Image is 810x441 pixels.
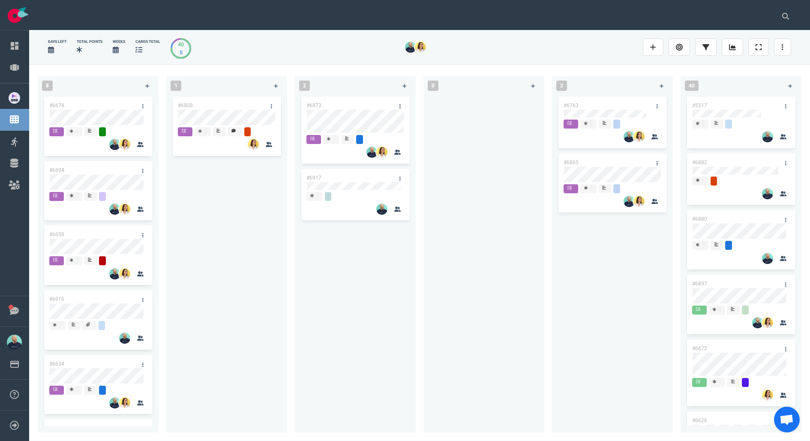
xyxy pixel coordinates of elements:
[248,139,259,150] img: 26
[113,39,125,45] div: Weeks
[119,333,130,344] img: 26
[109,139,120,150] img: 26
[135,39,160,45] div: cards total
[376,204,387,215] img: 26
[109,204,120,215] img: 26
[49,231,64,237] a: #6658
[49,167,64,173] a: #6694
[306,175,321,181] a: #6917
[564,102,579,108] a: #6763
[762,317,773,328] img: 26
[564,159,579,165] a: #6865
[49,102,64,108] a: #6678
[692,281,707,287] a: #6897
[692,159,707,165] a: #6882
[692,216,707,222] a: #6880
[178,48,184,57] div: 5
[119,139,130,150] img: 26
[415,42,426,53] img: 26
[633,196,645,207] img: 26
[556,81,567,91] span: 2
[299,81,310,91] span: 2
[376,147,387,158] img: 26
[109,268,120,279] img: 26
[762,390,773,401] img: 26
[692,345,707,351] a: #6672
[42,81,53,91] span: 8
[774,407,800,432] div: Ouvrir le chat
[762,188,773,199] img: 26
[48,39,66,45] div: days left
[119,397,130,408] img: 26
[624,131,635,142] img: 26
[119,204,130,215] img: 26
[405,42,416,53] img: 26
[762,253,773,264] img: 26
[752,317,763,328] img: 26
[77,39,102,45] div: Total Points
[692,417,707,423] a: #6626
[762,131,773,142] img: 26
[633,131,645,142] img: 26
[428,81,438,91] span: 0
[109,397,120,408] img: 26
[49,361,64,367] a: #6634
[49,296,64,302] a: #6916
[178,102,193,108] a: #6808
[306,102,321,108] a: #6873
[692,102,707,108] a: #5517
[119,268,130,279] img: 26
[171,81,181,91] span: 1
[624,196,635,207] img: 26
[178,40,184,48] div: 40
[685,81,699,91] span: 40
[49,425,64,431] a: #6716
[366,147,378,158] img: 26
